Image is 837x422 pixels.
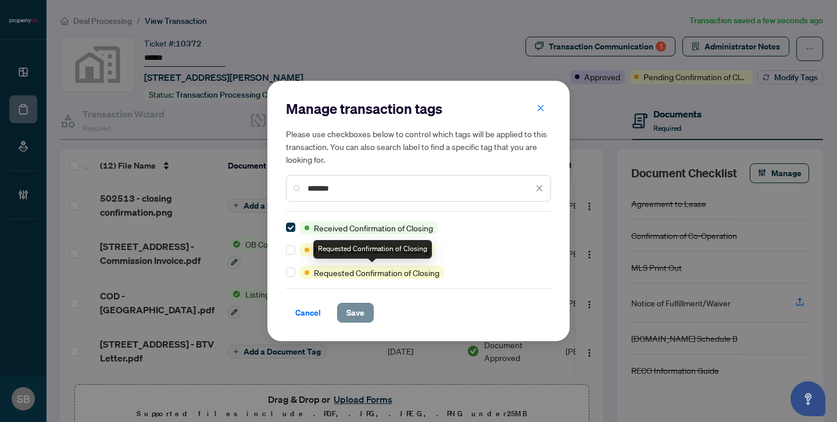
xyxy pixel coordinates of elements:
h5: Please use checkboxes below to control which tags will be applied to this transaction. You can al... [286,127,551,166]
span: close [535,184,543,192]
span: Save [346,303,364,322]
span: Pending Confirmation of Closing [314,244,430,256]
span: Received Confirmation of Closing [314,221,433,234]
button: Open asap [791,381,825,416]
span: Requested Confirmation of Closing [314,266,439,279]
button: Save [337,303,374,323]
button: Cancel [286,303,330,323]
span: close [536,104,545,112]
h2: Manage transaction tags [286,99,551,118]
span: Cancel [295,303,321,322]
